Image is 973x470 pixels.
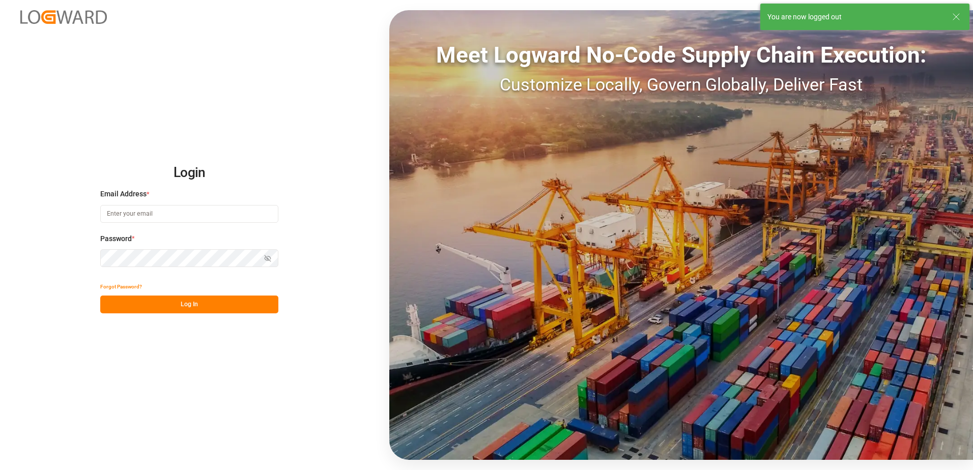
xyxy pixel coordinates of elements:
button: Log In [100,296,278,313]
div: Customize Locally, Govern Globally, Deliver Fast [389,72,973,98]
div: You are now logged out [767,12,942,22]
span: Email Address [100,189,147,199]
img: Logward_new_orange.png [20,10,107,24]
h2: Login [100,157,278,189]
span: Password [100,233,132,244]
button: Forgot Password? [100,278,142,296]
div: Meet Logward No-Code Supply Chain Execution: [389,38,973,72]
input: Enter your email [100,205,278,223]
